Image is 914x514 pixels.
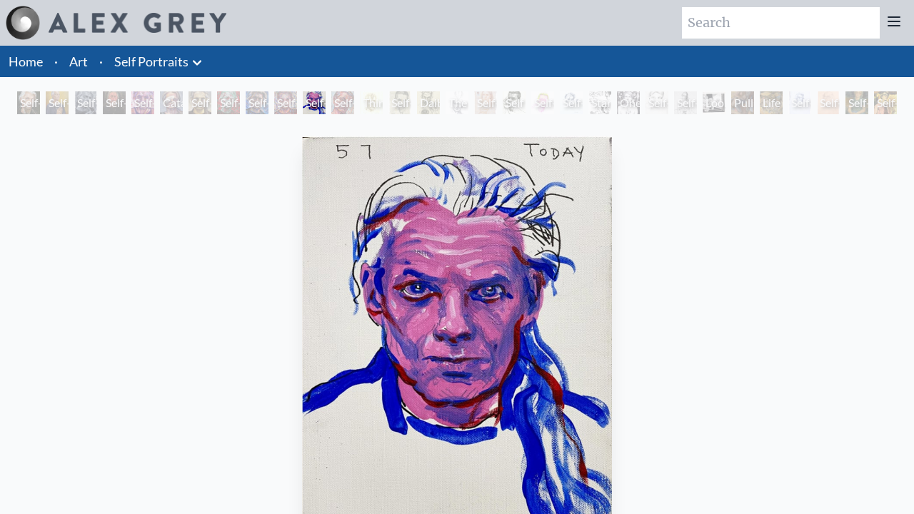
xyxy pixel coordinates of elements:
div: Life Cycle (Self-Portrait, Age [DEMOGRAPHIC_DATA]) [760,91,783,114]
div: Self-Portrait [103,91,126,114]
div: Self-Portrait (Age [DEMOGRAPHIC_DATA]) Tripping [646,91,668,114]
input: Search [682,7,880,39]
li: · [94,46,109,77]
div: Self-Portrait [246,91,268,114]
div: Thirst [360,91,383,114]
div: Self-Portrait (Age [DEMOGRAPHIC_DATA]) [874,91,897,114]
div: Self-Portrait [131,91,154,114]
div: The Imp of Inspiration [446,91,468,114]
div: One Light Self-Portrait [617,91,640,114]
div: Self-Portrait [303,91,326,114]
div: Self Portrait (Age [DEMOGRAPHIC_DATA]) [503,91,526,114]
div: Cataract [160,91,183,114]
div: Self-Portrait [217,91,240,114]
a: Home [9,54,43,69]
a: Self Portraits [114,51,189,71]
div: Self-Portrait (Age [DEMOGRAPHIC_DATA]) [388,91,411,114]
div: Self-Portrait (Age [DEMOGRAPHIC_DATA]) [560,91,583,114]
div: Daibutsu [417,91,440,114]
div: Self-Portrait (Age [DEMOGRAPHIC_DATA]) [817,91,840,114]
a: Art [69,51,88,71]
div: Self-Portrait [274,91,297,114]
div: Staring Down the Great Chain of Being [588,91,611,114]
div: Pulling Apart (Self-Portrait, Age [DEMOGRAPHIC_DATA]) [731,91,754,114]
div: Self-Portrait [46,91,69,114]
div: Self-Portrait [189,91,211,114]
div: Looking Back (Self-Portrait, Age [DEMOGRAPHIC_DATA]) [703,91,725,114]
div: Self-Portrait [531,91,554,114]
div: Self-Portrait [331,91,354,114]
li: · [49,46,64,77]
div: Self-Portrait [74,91,97,114]
div: Self-Portrait (Age [DEMOGRAPHIC_DATA]) [674,91,697,114]
div: Self-Portrait (Age [DEMOGRAPHIC_DATA]) [788,91,811,114]
div: Self-Portrait [17,91,40,114]
div: Self-Portrait (Age [DEMOGRAPHIC_DATA]) [845,91,868,114]
div: Self-Portrait (Age [DEMOGRAPHIC_DATA]) New Father [474,91,497,114]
